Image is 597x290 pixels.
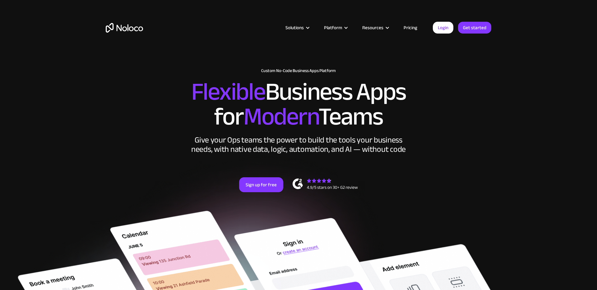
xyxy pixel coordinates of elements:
[191,69,265,115] span: Flexible
[239,177,283,192] a: Sign up for free
[324,24,342,32] div: Platform
[362,24,383,32] div: Resources
[278,24,316,32] div: Solutions
[106,68,491,73] h1: Custom No-Code Business Apps Platform
[243,93,318,140] span: Modern
[433,22,453,34] a: Login
[285,24,304,32] div: Solutions
[316,24,354,32] div: Platform
[106,79,491,129] h2: Business Apps for Teams
[106,23,143,33] a: home
[354,24,396,32] div: Resources
[458,22,491,34] a: Get started
[190,135,407,154] div: Give your Ops teams the power to build the tools your business needs, with native data, logic, au...
[396,24,425,32] a: Pricing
